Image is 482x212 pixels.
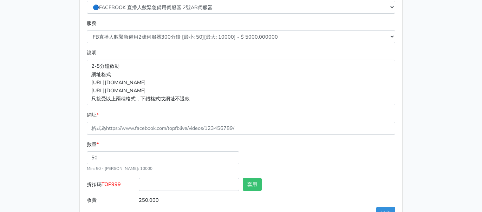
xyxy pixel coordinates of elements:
label: 數量 [87,140,99,148]
label: 網址 [87,111,99,119]
button: 套用 [243,178,262,191]
label: 說明 [87,49,97,57]
input: 格式為https://www.facebook.com/topfblive/videos/123456789/ [87,122,395,135]
label: 服務 [87,19,97,27]
small: Min: 50 - [PERSON_NAME]: 10000 [87,166,152,171]
label: 折扣碼 [85,178,137,194]
span: TOP999 [102,181,121,188]
label: 收費 [85,194,137,207]
p: 2-5分鐘啟動 網址格式 [URL][DOMAIN_NAME] [URL][DOMAIN_NAME] 只接受以上兩種格式，下錯格式或網址不退款 [87,60,395,105]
